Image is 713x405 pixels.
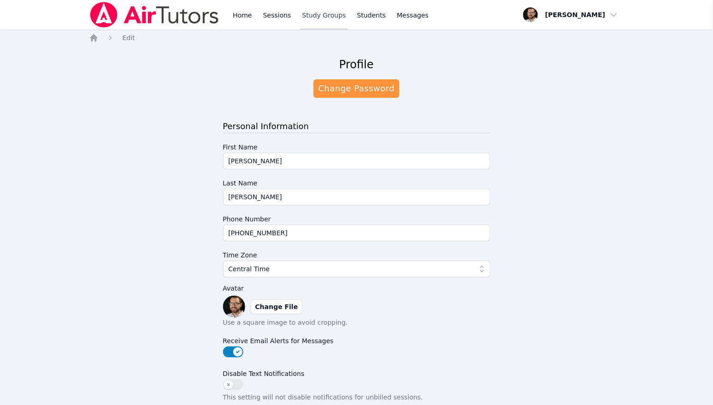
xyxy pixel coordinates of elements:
nav: Breadcrumb [89,33,624,42]
label: Time Zone [223,247,490,261]
label: Receive Email Alerts for Messages [223,333,490,346]
h2: Profile [339,57,374,72]
a: Edit [122,33,135,42]
label: Disable Text Notifications [223,365,490,379]
span: Edit [122,34,135,42]
label: First Name [223,139,490,153]
label: Change File [251,299,303,314]
p: This setting will not disable notifications for unbilled sessions. [223,393,490,402]
img: Air Tutors [89,2,220,28]
span: Messages [397,11,429,20]
a: Change Password [314,79,399,98]
h3: Personal Information [223,120,490,133]
label: Phone Number [223,211,490,225]
p: Use a square image to avoid cropping. [223,318,490,327]
button: Central Time [223,261,490,277]
img: preview [223,296,245,318]
label: Avatar [223,283,490,294]
label: Last Name [223,175,490,189]
span: Central Time [229,263,270,274]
